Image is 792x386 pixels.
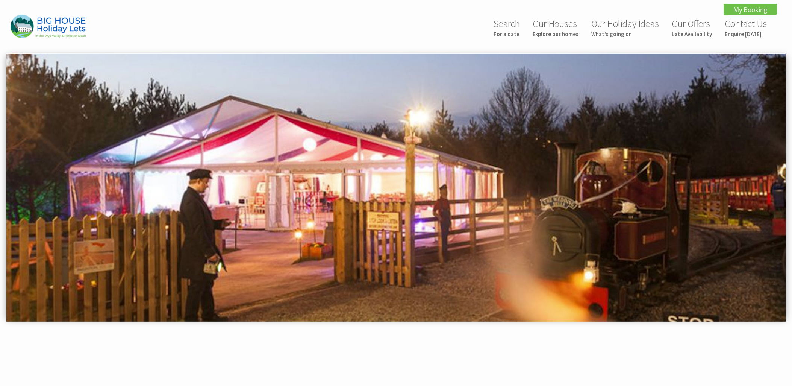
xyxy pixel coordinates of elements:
[725,18,767,38] a: Contact UsEnquire [DATE]
[725,30,767,38] small: Enquire [DATE]
[11,15,86,38] img: Big House Holiday Lets
[533,18,578,38] a: Our HousesExplore our homes
[724,4,777,15] a: My Booking
[494,30,520,38] small: For a date
[533,30,578,38] small: Explore our homes
[494,18,520,38] a: SearchFor a date
[591,30,659,38] small: What's going on
[672,18,712,38] a: Our OffersLate Availability
[591,18,659,38] a: Our Holiday IdeasWhat's going on
[672,30,712,38] small: Late Availability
